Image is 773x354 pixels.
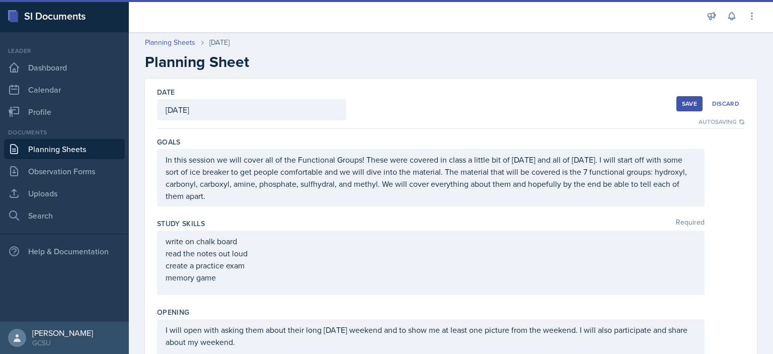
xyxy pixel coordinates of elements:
p: In this session we will cover all of the Functional Groups! These were covered in class a little ... [166,154,696,202]
p: read the notes out loud [166,247,696,259]
div: [PERSON_NAME] [32,328,93,338]
div: Save [682,100,697,108]
label: Opening [157,307,189,317]
a: Observation Forms [4,161,125,181]
h2: Planning Sheet [145,53,757,71]
div: Leader [4,46,125,55]
a: Planning Sheets [4,139,125,159]
span: Required [676,219,705,229]
div: GCSU [32,338,93,348]
button: Discard [707,96,745,111]
button: Save [676,96,703,111]
a: Search [4,205,125,226]
a: Profile [4,102,125,122]
p: create a practice exam [166,259,696,271]
a: Calendar [4,80,125,100]
a: Planning Sheets [145,37,195,48]
a: Dashboard [4,57,125,78]
label: Goals [157,137,181,147]
div: [DATE] [209,37,229,48]
div: Documents [4,128,125,137]
p: write on chalk board [166,235,696,247]
div: Discard [712,100,739,108]
p: memory game [166,271,696,284]
p: I will open with asking them about their long [DATE] weekend and to show me at least one picture ... [166,324,696,348]
a: Uploads [4,183,125,203]
div: Autosaving [699,117,745,126]
div: Help & Documentation [4,241,125,261]
label: Study Skills [157,219,205,229]
label: Date [157,87,175,97]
